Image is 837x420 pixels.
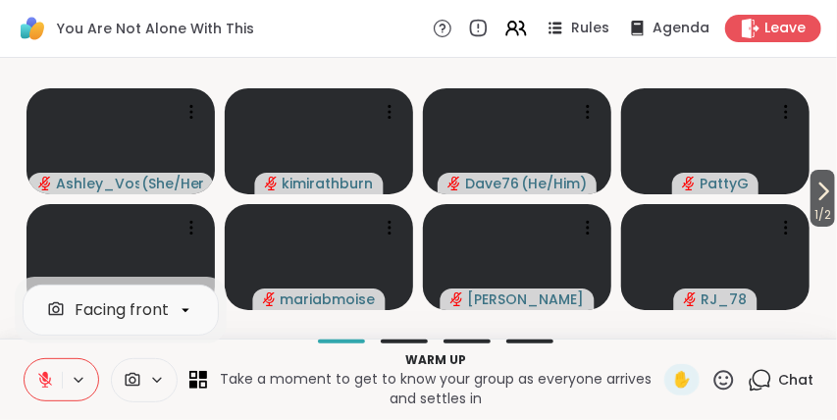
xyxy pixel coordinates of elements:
[281,289,376,309] span: mariabmoise
[447,177,461,190] span: audio-muted
[764,19,806,38] span: Leave
[38,177,52,190] span: audio-muted
[811,170,835,227] button: 1/2
[219,351,653,369] p: Warm up
[702,289,748,309] span: RJ_78
[571,19,609,38] span: Rules
[465,174,519,193] span: Dave76
[141,174,204,193] span: ( She/Her )
[682,177,696,190] span: audio-muted
[16,12,49,45] img: ShareWell Logomark
[283,174,374,193] span: kimirathburn
[672,368,692,392] span: ✋
[265,177,279,190] span: audio-muted
[450,292,464,306] span: audio-muted
[700,174,749,193] span: PattyG
[468,289,585,309] span: [PERSON_NAME]
[75,298,177,322] div: Facing front:1
[811,203,835,227] span: 1 / 2
[521,174,587,193] span: ( He/Him )
[219,369,653,408] p: Take a moment to get to know your group as everyone arrives and settles in
[57,19,254,38] span: You Are Not Alone With This
[56,174,139,193] span: Ashley_Voss
[263,292,277,306] span: audio-muted
[778,370,813,390] span: Chat
[653,19,709,38] span: Agenda
[684,292,698,306] span: audio-muted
